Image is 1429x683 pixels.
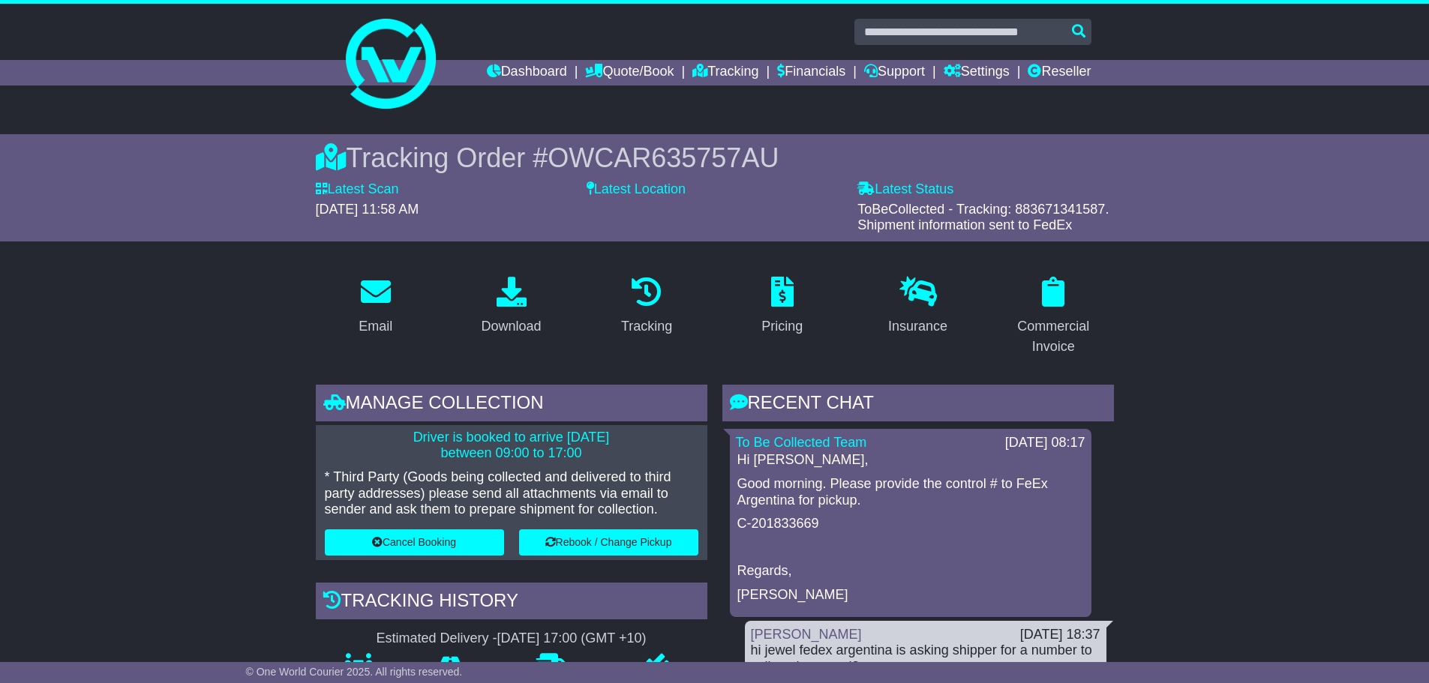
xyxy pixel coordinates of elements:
a: Settings [944,60,1010,85]
a: Reseller [1028,60,1091,85]
a: Commercial Invoice [993,271,1114,362]
div: Commercial Invoice [1003,316,1104,357]
a: Dashboard [487,60,567,85]
label: Latest Scan [316,181,399,198]
a: Tracking [692,60,758,85]
div: Pricing [761,316,803,337]
a: Tracking [611,271,682,342]
div: [DATE] 18:37 [1020,627,1100,643]
a: Support [864,60,925,85]
p: [PERSON_NAME] [737,587,1084,604]
div: Email [359,316,392,337]
p: C-201833669 [737,516,1084,532]
a: Email [349,271,402,342]
div: RECENT CHAT [722,385,1114,425]
span: [DATE] 11:58 AM [316,202,419,217]
div: Manage collection [316,385,707,425]
span: © One World Courier 2025. All rights reserved. [246,666,463,678]
a: Pricing [752,271,812,342]
span: ToBeCollected - Tracking: 883671341587. Shipment information sent to FedEx [857,202,1109,233]
a: To Be Collected Team [736,435,867,450]
div: Tracking [621,316,672,337]
a: Insurance [878,271,957,342]
span: OWCAR635757AU [548,142,779,173]
div: [DATE] 08:17 [1005,435,1085,451]
label: Latest Location [587,181,686,198]
a: [PERSON_NAME] [751,627,862,642]
div: Insurance [888,316,947,337]
button: Cancel Booking [325,529,504,556]
p: Regards, [737,563,1084,580]
label: Latest Status [857,181,953,198]
div: Tracking history [316,583,707,623]
div: Download [481,316,541,337]
div: Estimated Delivery - [316,631,707,647]
p: Hi [PERSON_NAME], [737,452,1084,469]
div: [DATE] 17:00 (GMT +10) [497,631,647,647]
a: Download [471,271,551,342]
div: Tracking Order # [316,142,1114,174]
p: Driver is booked to arrive [DATE] between 09:00 to 17:00 [325,430,698,462]
a: Quote/Book [585,60,674,85]
p: Good morning. Please provide the control # to FeEx Argentina for pickup. [737,476,1084,508]
div: hi jewel fedex argentina is asking shipper for a number to collect the parcel? [751,643,1100,675]
p: * Third Party (Goods being collected and delivered to third party addresses) please send all atta... [325,469,698,518]
a: Financials [777,60,845,85]
button: Rebook / Change Pickup [519,529,698,556]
